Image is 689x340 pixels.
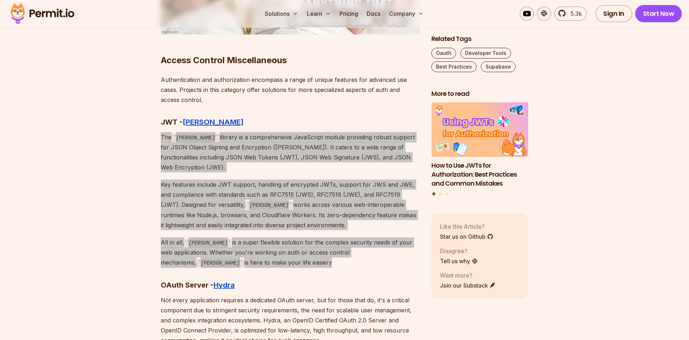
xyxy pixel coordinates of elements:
a: Join our Substack [440,281,496,290]
a: Star us on Github [440,232,493,241]
h2: More to read [431,89,528,98]
h3: How to Use JWTs for Authorization: Best Practices and Common Mistakes [431,161,528,188]
code: [PERSON_NAME] [184,239,232,247]
a: Developer Tools [460,48,511,59]
p: All in all, is a super flexible solution for the complex security needs of your web applications.... [161,237,420,268]
p: Like this Article? [440,222,493,231]
button: Solutions [262,6,301,21]
button: Go to slide 3 [445,192,448,195]
img: Permit logo [7,1,78,26]
button: Learn [304,6,334,21]
a: Oauth [431,48,456,59]
img: How to Use JWTs for Authorization: Best Practices and Common Mistakes [431,103,528,157]
h2: Related Tags [431,34,528,43]
p: Want more? [440,271,496,280]
a: Pricing [337,6,361,21]
li: 1 of 3 [431,103,528,188]
a: Start Now [635,5,682,22]
p: Key features include JWT support, handling of encrypted JWTs, support for JWS and JWE, and compli... [161,180,420,230]
a: Best Practices [431,61,477,72]
span: 5.3k [566,9,582,18]
a: Docs [364,6,383,21]
code: [PERSON_NAME] [196,259,244,267]
a: 5.3k [554,6,587,21]
code: [PERSON_NAME] [245,201,293,210]
code: [PERSON_NAME] [172,134,220,142]
a: Sign In [595,5,632,22]
strong: Access Control Miscellaneous [161,55,287,65]
strong: JWT - [161,118,183,126]
a: Tell us why [440,257,478,265]
a: Supabase [481,61,516,72]
p: Disagree? [440,247,478,255]
a: Hydra [214,281,235,289]
a: [PERSON_NAME] [183,118,244,126]
p: The library is a comprehensive JavaScript module providing robust support for JSON Object Signing... [161,132,420,173]
button: Go to slide 2 [439,192,442,195]
button: Go to slide 1 [432,192,436,196]
strong: OAuth Server - [161,281,214,289]
button: Company [386,6,427,21]
div: Posts [431,103,528,197]
p: Authentication and authorization encompass a range of unique features for advanced use cases. Pro... [161,75,420,105]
